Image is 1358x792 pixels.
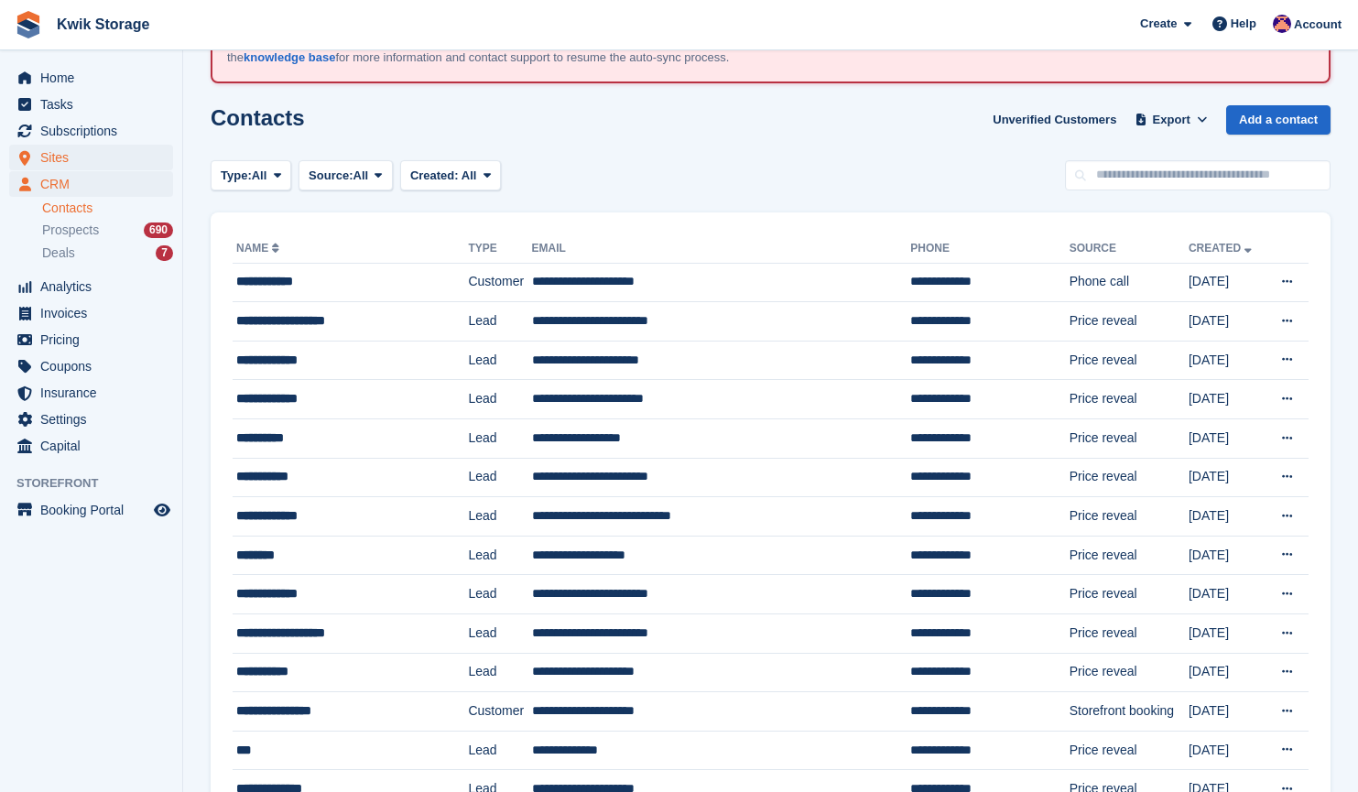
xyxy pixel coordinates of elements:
td: Customer [468,263,531,302]
span: Settings [40,407,150,432]
span: Pricing [40,327,150,353]
a: menu [9,92,173,117]
td: Price reveal [1070,380,1189,419]
a: menu [9,407,173,432]
td: Lead [468,419,531,459]
a: Kwik Storage [49,9,157,39]
td: [DATE] [1189,497,1265,537]
a: menu [9,65,173,91]
td: Price reveal [1070,614,1189,654]
span: Type: [221,167,252,185]
span: Export [1153,111,1190,129]
span: Analytics [40,274,150,299]
td: [DATE] [1189,341,1265,380]
span: Create [1140,15,1177,33]
a: Deals 7 [42,244,173,263]
td: Lead [468,302,531,342]
td: Lead [468,380,531,419]
td: Price reveal [1070,731,1189,770]
td: Lead [468,458,531,497]
span: Account [1294,16,1342,34]
td: Price reveal [1070,419,1189,459]
a: menu [9,274,173,299]
td: Price reveal [1070,341,1189,380]
td: [DATE] [1189,419,1265,459]
img: stora-icon-8386f47178a22dfd0bd8f6a31ec36ba5ce8667c1dd55bd0f319d3a0aa187defe.svg [15,11,42,38]
span: Help [1231,15,1256,33]
span: Capital [40,433,150,459]
a: menu [9,433,173,459]
a: menu [9,145,173,170]
td: Price reveal [1070,575,1189,614]
a: menu [9,380,173,406]
a: Unverified Customers [985,105,1124,136]
th: Type [468,234,531,264]
button: Source: All [299,160,393,190]
a: Created [1189,242,1255,255]
td: Lead [468,575,531,614]
td: Lead [468,536,531,575]
span: Created: [410,168,459,182]
button: Export [1131,105,1211,136]
td: [DATE] [1189,263,1265,302]
a: Add a contact [1226,105,1331,136]
span: Home [40,65,150,91]
a: knowledge base [244,50,335,64]
button: Type: All [211,160,291,190]
a: menu [9,171,173,197]
td: [DATE] [1189,614,1265,654]
span: All [252,167,267,185]
span: Tasks [40,92,150,117]
a: menu [9,327,173,353]
span: Storefront [16,474,182,493]
td: [DATE] [1189,692,1265,732]
a: menu [9,118,173,144]
td: [DATE] [1189,302,1265,342]
td: Price reveal [1070,536,1189,575]
div: 7 [156,245,173,261]
span: Sites [40,145,150,170]
a: Prospects 690 [42,221,173,240]
span: Insurance [40,380,150,406]
td: Lead [468,614,531,654]
span: Source: [309,167,353,185]
h1: Contacts [211,105,305,130]
span: All [462,168,477,182]
td: Lead [468,731,531,770]
span: All [353,167,369,185]
td: Lead [468,341,531,380]
span: Coupons [40,353,150,379]
a: Contacts [42,200,173,217]
a: Name [236,242,283,255]
a: menu [9,353,173,379]
td: Phone call [1070,263,1189,302]
td: [DATE] [1189,653,1265,692]
a: Preview store [151,499,173,521]
span: Invoices [40,300,150,326]
td: Price reveal [1070,653,1189,692]
a: menu [9,497,173,523]
td: Storefront booking [1070,692,1189,732]
div: 690 [144,222,173,238]
td: Price reveal [1070,497,1189,537]
a: menu [9,300,173,326]
th: Phone [910,234,1069,264]
span: Deals [42,244,75,262]
span: Subscriptions [40,118,150,144]
th: Source [1070,234,1189,264]
td: [DATE] [1189,731,1265,770]
button: Created: All [400,160,501,190]
th: Email [532,234,911,264]
td: Customer [468,692,531,732]
td: [DATE] [1189,536,1265,575]
td: [DATE] [1189,380,1265,419]
span: Prospects [42,222,99,239]
img: Jade Stanley [1273,15,1291,33]
td: Lead [468,653,531,692]
td: Price reveal [1070,458,1189,497]
td: [DATE] [1189,458,1265,497]
td: Price reveal [1070,302,1189,342]
td: [DATE] [1189,575,1265,614]
span: Booking Portal [40,497,150,523]
td: Lead [468,497,531,537]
